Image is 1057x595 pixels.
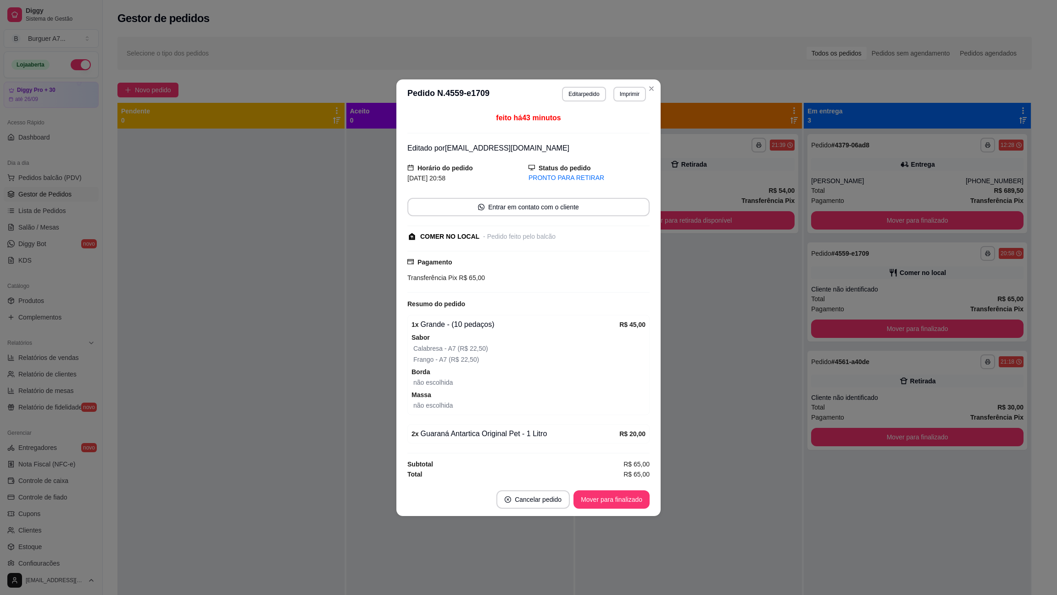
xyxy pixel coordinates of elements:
strong: R$ 20,00 [619,430,645,438]
span: credit-card [407,258,414,265]
button: Imprimir [613,87,646,101]
span: feito há 43 minutos [496,114,561,122]
strong: Sabor [412,334,430,341]
span: Transferência Pix [407,274,457,281]
div: Grande - (10 pedaços) [412,319,619,330]
span: [DATE] 20:58 [407,174,445,182]
span: não escolhida [413,402,453,409]
span: calendar [407,164,414,171]
span: Frango - A7 [413,356,447,363]
h3: Pedido N. 4559-e1709 [407,87,490,101]
button: Close [644,81,659,96]
strong: 2 x [412,430,419,438]
span: não escolhida [413,379,453,386]
strong: Total [407,471,422,478]
strong: R$ 45,00 [619,321,645,328]
strong: Resumo do pedido [407,300,465,308]
span: R$ 65,00 [623,459,650,469]
button: Mover para finalizado [573,490,650,509]
span: R$ 65,00 [623,469,650,479]
strong: 1 x [412,321,419,328]
div: COMER NO LOCAL [420,232,479,241]
strong: Subtotal [407,460,433,468]
button: whats-appEntrar em contato com o cliente [407,198,650,216]
span: Editado por [EMAIL_ADDRESS][DOMAIN_NAME] [407,144,569,152]
span: R$ 65,00 [457,274,485,281]
span: Calabresa - A7 [413,345,456,352]
strong: Borda [412,368,430,376]
div: PRONTO PARA RETIRAR [528,173,650,183]
strong: Massa [412,391,431,399]
button: close-circleCancelar pedido [496,490,570,509]
strong: Pagamento [417,258,452,266]
span: close-circle [505,496,511,503]
button: Editarpedido [562,87,606,101]
span: desktop [528,164,535,171]
strong: Status do pedido [539,164,591,172]
strong: Horário do pedido [417,164,473,172]
span: (R$ 22,50) [447,356,479,363]
div: Guaraná Antartica Original Pet - 1 Litro [412,428,619,439]
span: whats-app [478,204,484,210]
div: - Pedido feito pelo balcão [483,232,556,241]
span: (R$ 22,50) [456,345,488,352]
